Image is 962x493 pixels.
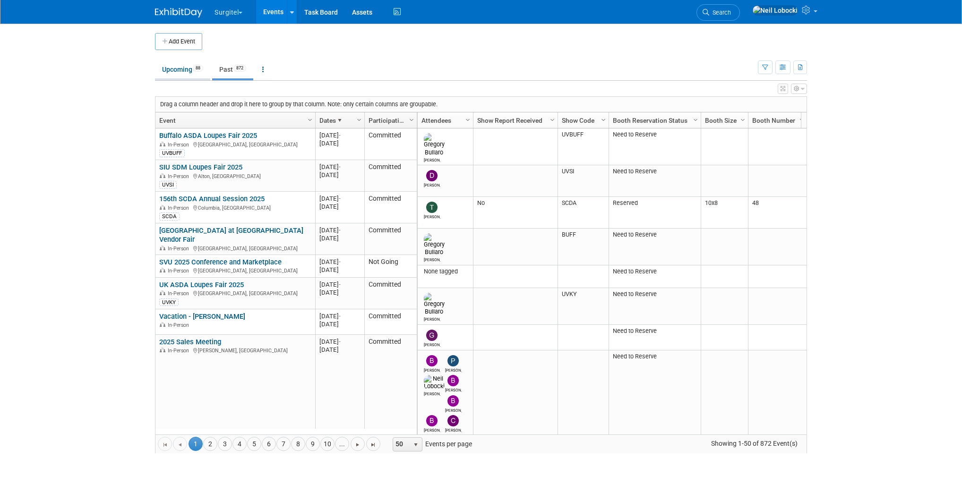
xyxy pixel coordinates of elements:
img: Paul Wisniewski [447,355,459,366]
td: Committed [364,309,417,335]
a: Buffalo ASDA Loupes Fair 2025 [159,131,257,140]
div: Columbia, [GEOGRAPHIC_DATA] [159,204,311,212]
img: In-Person Event [160,173,165,178]
span: - [339,313,341,320]
span: In-Person [168,173,192,179]
span: Column Settings [739,116,747,124]
div: [DATE] [319,312,360,320]
td: Need to Reserve [609,165,701,197]
a: 7 [276,437,291,451]
a: 6 [262,437,276,451]
a: 2025 Sales Meeting [159,338,221,346]
div: [DATE] [319,320,360,328]
img: In-Person Event [160,246,165,250]
td: Need to Reserve [609,265,701,288]
a: Column Settings [354,112,365,127]
a: ... [335,437,349,451]
a: Past872 [212,60,253,78]
div: Neil Lobocki [424,390,440,396]
img: In-Person Event [160,348,165,352]
td: Not Going [364,255,417,278]
span: In-Person [168,348,192,354]
div: Brian Craig [424,426,440,433]
a: UK ASDA Loupes Fair 2025 [159,280,244,289]
div: [GEOGRAPHIC_DATA], [GEOGRAPHIC_DATA] [159,266,311,274]
td: 10x8 [701,197,748,229]
div: [DATE] [319,258,360,266]
span: 50 [393,438,409,451]
td: BUFF [558,229,609,265]
div: [DATE] [319,171,360,179]
a: SIU SDM Loupes Fair 2025 [159,163,242,171]
div: [DATE] [319,280,360,289]
img: Brent Nowacki [426,355,438,366]
div: Gregg Szymanski [424,341,440,347]
a: 9 [306,437,320,451]
td: Committed [364,128,417,160]
span: Go to the next page [354,441,361,449]
div: [DATE] [319,338,360,346]
div: [DATE] [319,203,360,211]
td: SCDA [558,197,609,229]
div: [DATE] [319,195,360,203]
a: Dates [319,112,358,128]
span: In-Person [168,268,192,274]
span: Column Settings [306,116,314,124]
td: UVBUFF [558,128,609,165]
span: Column Settings [464,116,472,124]
a: Column Settings [691,112,701,127]
span: - [339,163,341,170]
span: 1 [189,437,203,451]
div: UVBUFF [159,149,185,157]
td: 48 [748,197,807,229]
img: Brian Craig [426,415,438,426]
div: SCDA [159,212,180,220]
a: 2 [203,437,217,451]
span: - [339,132,341,139]
a: Booth Reservation Status [613,112,695,128]
span: - [339,338,341,345]
span: Column Settings [692,116,699,124]
img: In-Person Event [160,205,165,210]
span: - [339,195,341,202]
button: Add Event [155,33,202,50]
span: Column Settings [798,116,806,124]
span: - [339,281,341,288]
span: - [339,227,341,234]
img: In-Person Event [160,268,165,272]
img: Daniel Green [426,170,438,181]
a: Booth Number [752,112,801,128]
img: Gregory Bullaro [424,293,445,315]
a: Event [159,112,309,128]
div: [DATE] [319,234,360,242]
td: Committed [364,192,417,223]
td: Committed [364,223,417,255]
a: 156th SCDA Annual Session 2025 [159,195,265,203]
a: 4 [232,437,247,451]
a: Show Code [562,112,602,128]
td: Reserved [609,197,701,229]
td: UVSI [558,165,609,197]
a: Upcoming88 [155,60,210,78]
a: Column Settings [463,112,473,127]
a: SVU 2025 Conference and Marketplace [159,258,282,266]
a: Vacation - [PERSON_NAME] [159,312,245,321]
div: [GEOGRAPHIC_DATA], [GEOGRAPHIC_DATA] [159,289,311,297]
img: ExhibitDay [155,8,202,17]
a: Go to the next page [351,437,365,451]
span: Column Settings [355,116,363,124]
div: Drag a column header and drop it here to group by that column. Note: only certain columns are gro... [155,97,807,112]
div: UVKY [159,298,179,306]
span: In-Person [168,290,192,297]
a: Column Settings [548,112,558,127]
span: Go to the previous page [176,441,184,449]
a: 3 [218,437,232,451]
div: [PERSON_NAME], [GEOGRAPHIC_DATA] [159,346,311,354]
div: Gregory Bullaro [424,315,440,322]
span: In-Person [168,322,192,328]
span: In-Person [168,142,192,148]
span: - [339,258,341,265]
div: [GEOGRAPHIC_DATA], [GEOGRAPHIC_DATA] [159,140,311,148]
td: Need to Reserve [609,128,701,165]
div: Brandon Medling [445,407,462,413]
